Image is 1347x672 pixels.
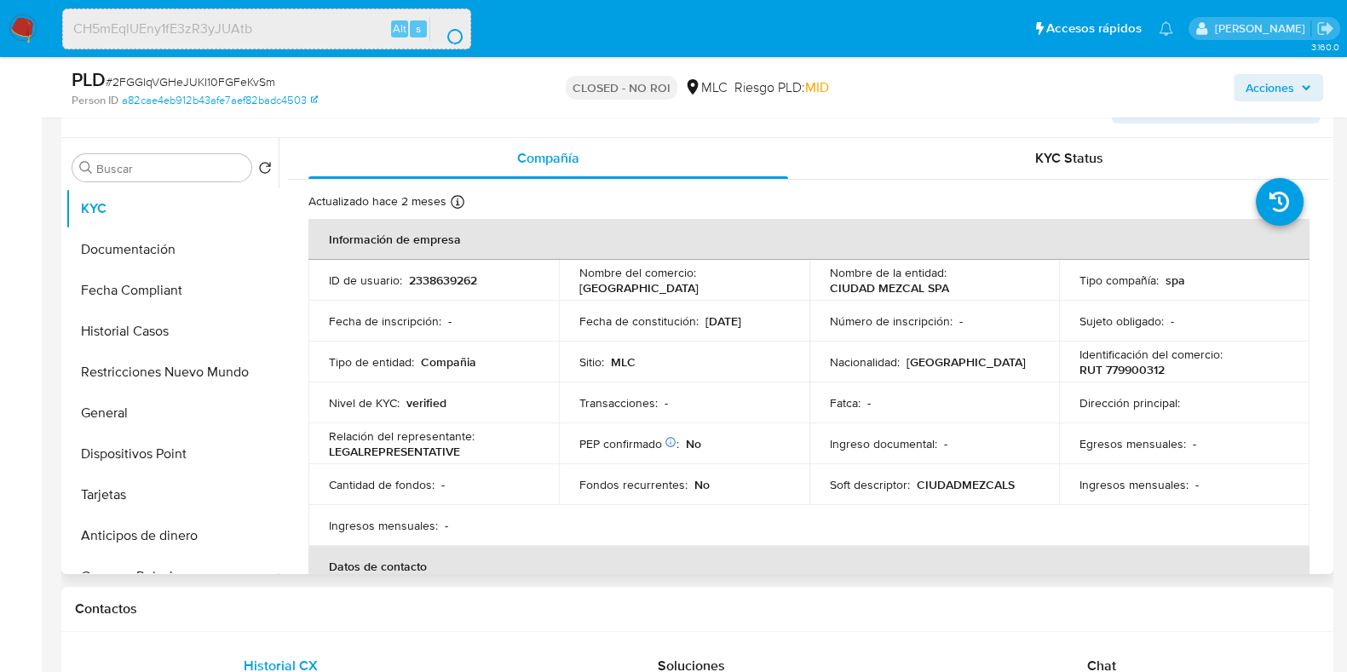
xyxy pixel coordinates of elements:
button: Restricciones Nuevo Mundo [66,352,279,393]
p: Ingresos mensuales : [1079,477,1189,492]
span: Compañía [517,148,579,168]
p: Dirección principal : [1079,395,1180,411]
p: Cantidad de fondos : [329,477,435,492]
button: KYC [66,188,279,229]
span: Riesgo PLD: [734,78,829,97]
p: Nacionalidad : [830,354,900,370]
p: Ingreso documental : [830,436,937,451]
p: CIUDAD MEZCAL SPA [830,280,949,296]
p: CIUDADMEZCALS [917,477,1015,492]
b: PLD [72,66,106,93]
p: RUT 779900312 [1079,362,1165,377]
th: Datos de contacto [308,546,1310,587]
p: - [1195,477,1199,492]
p: [GEOGRAPHIC_DATA] [907,354,1026,370]
button: Buscar [79,161,93,175]
p: verified [406,395,446,411]
p: [GEOGRAPHIC_DATA] [579,280,699,296]
p: MLC [611,354,636,370]
span: KYC Status [1035,148,1103,168]
span: 3.160.0 [1310,40,1338,54]
a: a82cae4eb912b43afe7aef82badc4503 [122,93,318,108]
p: spa [1166,273,1185,288]
p: Número de inscripción : [830,313,953,329]
p: No [694,477,710,492]
p: Compañia [421,354,476,370]
p: Nivel de KYC : [329,395,400,411]
button: Cruces y Relaciones [66,556,279,597]
span: Alt [393,20,406,37]
p: Transacciones : [579,395,658,411]
p: - [665,395,668,411]
b: Person ID [72,93,118,108]
p: Fatca : [830,395,861,411]
p: Tipo de entidad : [329,354,414,370]
p: Identificación del comercio : [1079,347,1223,362]
span: s [416,20,421,37]
p: Actualizado hace 2 meses [308,193,446,210]
a: Salir [1316,20,1334,37]
input: Buscar usuario o caso... [63,18,470,40]
th: Información de empresa [308,219,1310,260]
p: Fecha de inscripción : [329,313,441,329]
p: CLOSED - NO ROI [566,76,677,100]
p: Nombre del comercio : [579,265,696,280]
p: Soft descriptor : [830,477,910,492]
h1: Contactos [75,600,1320,617]
p: Egresos mensuales : [1079,436,1186,451]
p: Relación del representante : [329,428,475,444]
p: PEP confirmado : [579,436,679,451]
button: Tarjetas [66,474,279,515]
p: 2338639262 [409,273,477,288]
p: Fondos recurrentes : [579,477,688,492]
p: camilafernanda.paredessaldano@mercadolibre.cl [1214,20,1310,37]
button: Fecha Compliant [66,270,279,311]
p: - [1193,436,1196,451]
p: Nombre de la entidad : [830,265,947,280]
button: Acciones [1234,74,1323,101]
p: - [441,477,445,492]
span: Accesos rápidos [1046,20,1142,37]
p: - [445,518,448,533]
button: Documentación [66,229,279,270]
button: Anticipos de dinero [66,515,279,556]
button: General [66,393,279,434]
input: Buscar [96,161,245,176]
p: LEGALREPRESENTATIVE [329,444,460,459]
p: Ingresos mensuales : [329,518,438,533]
a: Notificaciones [1159,21,1173,36]
button: Historial Casos [66,311,279,352]
button: Dispositivos Point [66,434,279,474]
span: MID [805,78,829,97]
p: - [867,395,871,411]
p: - [448,313,452,329]
p: [DATE] [705,313,741,329]
p: Sitio : [579,354,604,370]
button: search-icon [429,17,464,41]
span: # 2FGGIqVGHeJUKI10FGFeKvSm [106,73,275,90]
span: Acciones [1246,74,1294,101]
div: MLC [684,78,728,97]
p: Tipo compañía : [1079,273,1159,288]
p: Sujeto obligado : [1079,313,1164,329]
p: - [1171,313,1174,329]
p: No [686,436,701,451]
button: Volver al orden por defecto [258,161,272,180]
p: Fecha de constitución : [579,313,699,329]
p: - [944,436,947,451]
p: - [959,313,963,329]
p: ID de usuario : [329,273,402,288]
